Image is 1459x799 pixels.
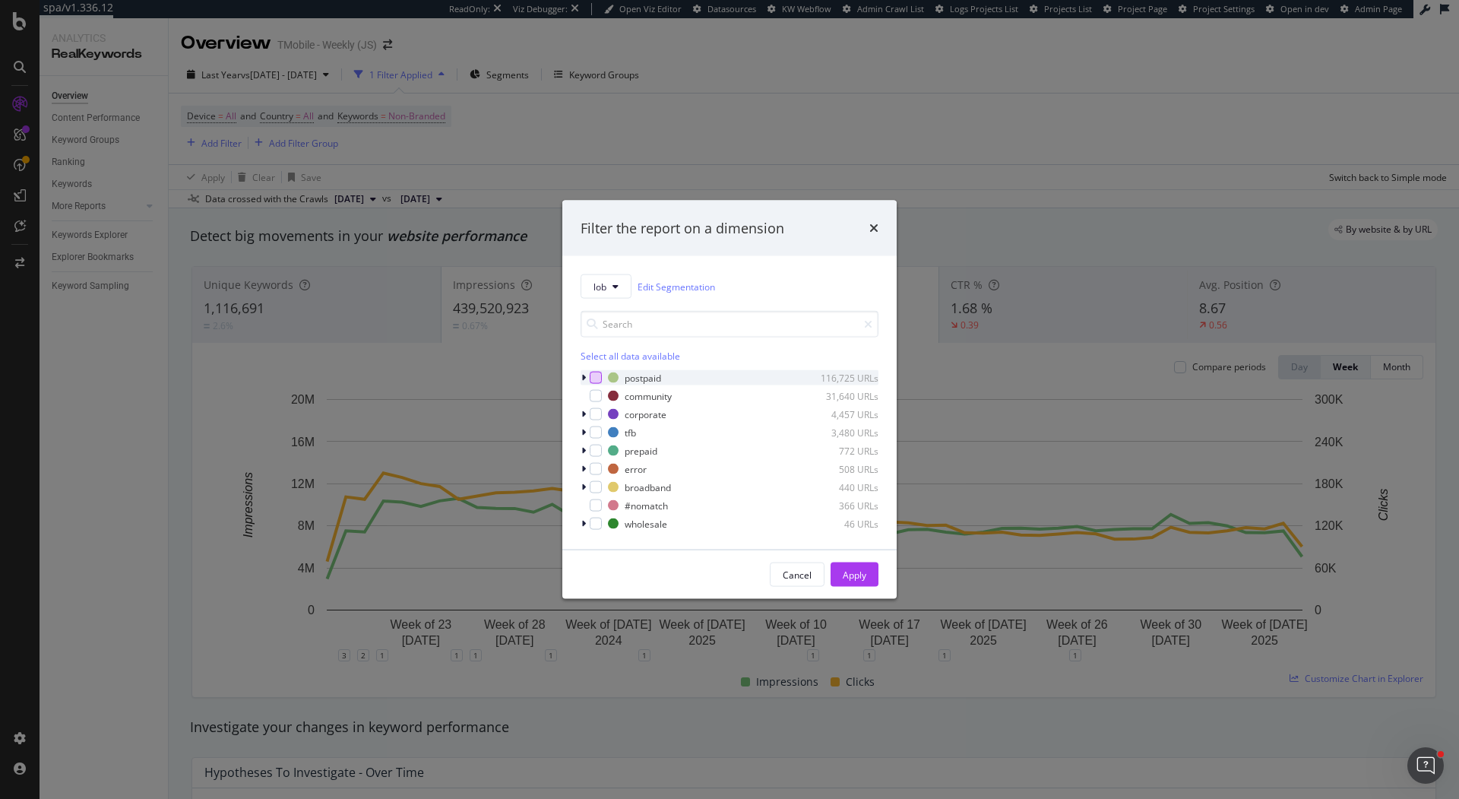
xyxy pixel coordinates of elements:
[625,480,671,493] div: broadband
[625,499,668,512] div: #nomatch
[625,407,666,420] div: corporate
[581,350,878,363] div: Select all data available
[625,444,657,457] div: prepaid
[804,462,878,475] div: 508 URLs
[804,517,878,530] div: 46 URLs
[581,218,784,238] div: Filter the report on a dimension
[804,389,878,402] div: 31,640 URLs
[783,568,812,581] div: Cancel
[804,444,878,457] div: 772 URLs
[869,218,878,238] div: times
[625,426,636,439] div: tfb
[804,371,878,384] div: 116,725 URLs
[804,480,878,493] div: 440 URLs
[770,563,824,587] button: Cancel
[625,389,672,402] div: community
[804,426,878,439] div: 3,480 URLs
[638,278,715,294] a: Edit Segmentation
[804,499,878,512] div: 366 URLs
[843,568,866,581] div: Apply
[562,200,897,599] div: modal
[581,311,878,338] input: Search
[593,280,606,293] span: lob
[1407,747,1444,784] iframe: Intercom live chat
[581,274,631,299] button: lob
[804,407,878,420] div: 4,457 URLs
[831,563,878,587] button: Apply
[625,462,647,475] div: error
[625,371,661,384] div: postpaid
[625,517,667,530] div: wholesale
